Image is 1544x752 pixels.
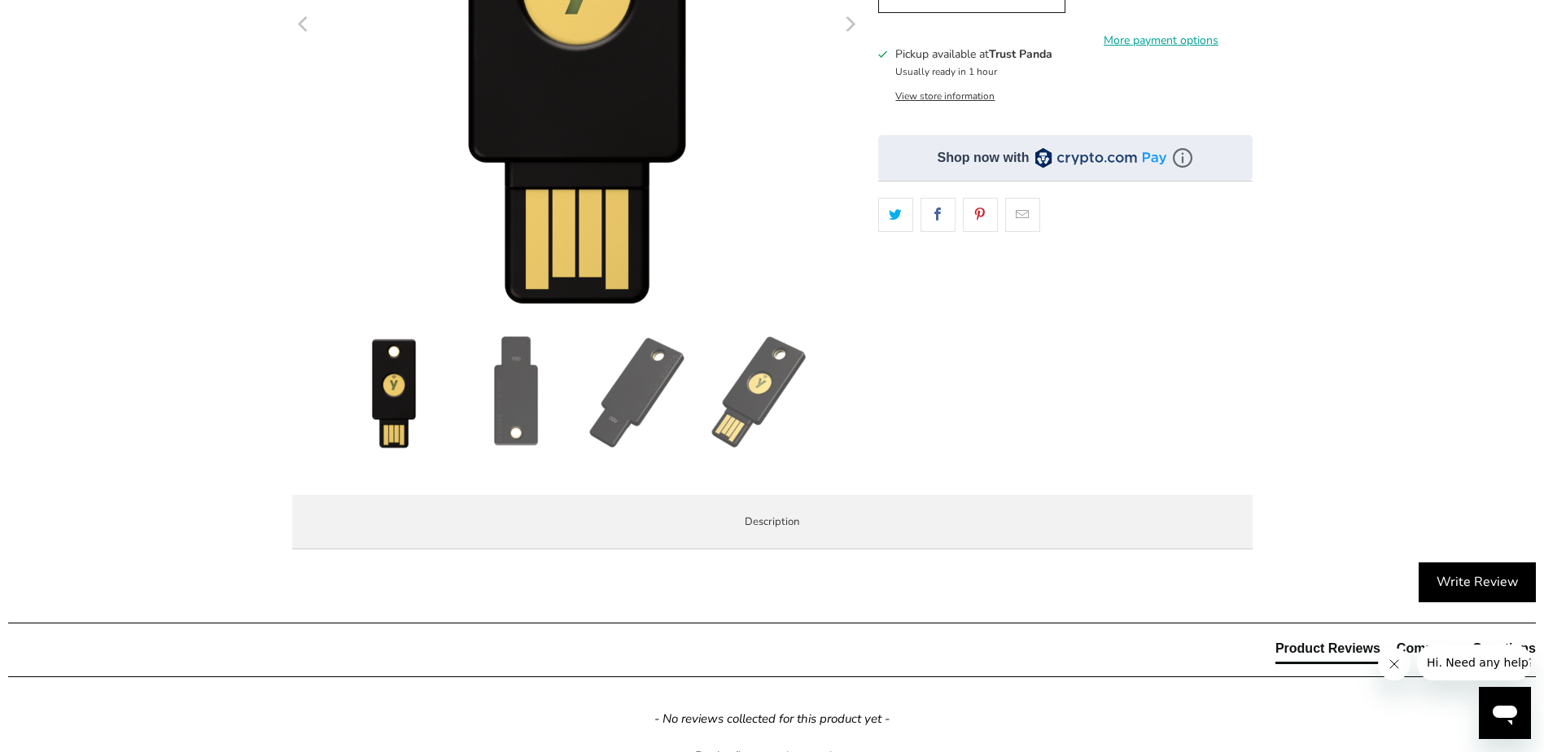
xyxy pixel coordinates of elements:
[1417,645,1531,680] iframe: Message from company
[459,335,573,449] img: Security Key (NFC) by Yubico - Trust Panda
[963,198,998,232] a: Share this on Pinterest
[1472,640,1536,658] div: Questions
[878,198,913,232] a: Share this on Twitter
[1378,648,1411,680] iframe: Close message
[938,149,1030,167] div: Shop now with
[581,335,695,449] img: Security Key (NFC) by Yubico - Trust Panda
[1275,640,1380,658] div: Product Reviews
[895,65,997,78] small: Usually ready in 1 hour
[292,495,1253,549] label: Description
[1397,640,1456,658] div: Company
[1070,32,1253,50] a: More payment options
[1275,640,1536,672] div: Reviews Tabs
[1479,687,1531,739] iframe: Button to launch messaging window
[921,198,956,232] a: Share this on Facebook
[878,260,1253,314] iframe: Reviews Widget
[989,46,1052,62] b: Trust Panda
[1419,562,1536,603] div: Write Review
[337,335,451,449] img: Security Key (NFC) by Yubico - Trust Panda
[703,335,817,449] img: Security Key (NFC) by Yubico - Trust Panda
[895,90,995,103] button: View store information
[1005,198,1040,232] a: Email this to a friend
[895,46,1052,63] h3: Pickup available at
[654,710,890,728] em: - No reviews collected for this product yet -
[10,11,117,24] span: Hi. Need any help?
